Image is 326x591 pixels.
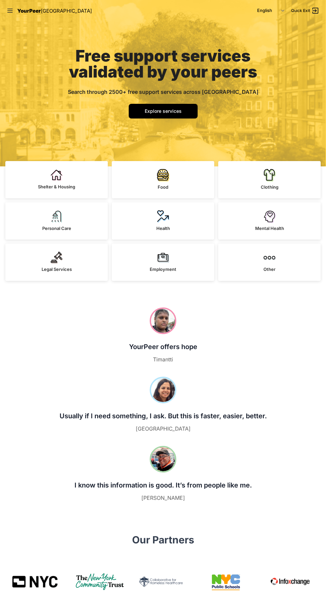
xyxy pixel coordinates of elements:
[129,104,198,118] a: Explore services
[255,226,284,231] span: Mental Health
[38,184,75,189] span: Shelter & Housing
[15,494,311,502] figcaption: [PERSON_NAME]
[218,161,321,198] a: Clothing
[112,202,214,240] a: Health
[75,481,252,489] span: I know this information is good. It’s from people like me.
[69,46,257,82] span: Free support services validated by your peers
[132,534,194,546] span: Our Partners
[17,7,92,15] a: YourPeer[GEOGRAPHIC_DATA]
[158,184,168,190] span: Food
[218,244,321,281] a: Other
[17,8,41,14] span: YourPeer
[5,244,108,281] a: Legal Services
[291,7,319,15] a: Quick Exit
[156,226,170,231] span: Health
[291,8,310,13] span: Quick Exit
[5,161,108,198] a: Shelter & Housing
[150,267,176,272] span: Employment
[15,355,311,363] figcaption: Timantti
[263,267,275,272] span: Other
[15,425,311,433] figcaption: [GEOGRAPHIC_DATA]
[112,161,214,198] a: Food
[12,575,60,588] img: Logo
[145,108,182,114] span: Explore services
[261,184,278,190] span: Clothing
[129,343,197,351] span: YourPeer offers hope
[68,89,258,95] span: Search through 2500+ free support services across [GEOGRAPHIC_DATA]
[42,267,72,272] span: Legal Services
[112,244,214,281] a: Employment
[218,202,321,240] a: Mental Health
[5,202,108,240] a: Personal Care
[42,226,71,231] span: Personal Care
[41,8,92,14] span: [GEOGRAPHIC_DATA]
[60,412,267,420] span: Usually if I need something, I ask. But this is faster, easier, better.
